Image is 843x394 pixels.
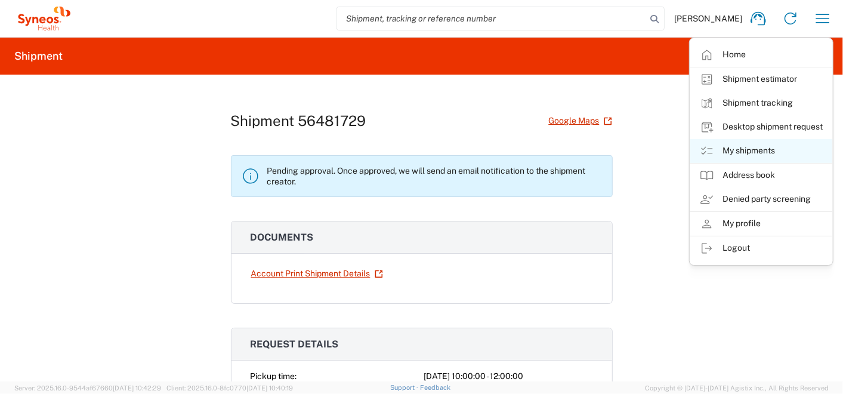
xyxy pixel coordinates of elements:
[690,212,832,236] a: My profile
[690,236,832,260] a: Logout
[251,232,314,243] span: Documents
[424,370,593,383] div: [DATE] 10:00:00 - 12:00:00
[14,49,63,63] h2: Shipment
[251,338,339,350] span: Request details
[251,371,297,381] span: Pickup time:
[166,384,293,392] span: Client: 2025.16.0-8fc0770
[690,43,832,67] a: Home
[548,110,613,131] a: Google Maps
[113,384,161,392] span: [DATE] 10:42:29
[246,384,293,392] span: [DATE] 10:40:19
[690,67,832,91] a: Shipment estimator
[690,139,832,163] a: My shipments
[690,187,832,211] a: Denied party screening
[674,13,742,24] span: [PERSON_NAME]
[337,7,646,30] input: Shipment, tracking or reference number
[390,384,420,391] a: Support
[420,384,450,391] a: Feedback
[251,263,384,284] a: Account Print Shipment Details
[690,164,832,187] a: Address book
[690,115,832,139] a: Desktop shipment request
[231,112,366,130] h1: Shipment 56481729
[645,383,829,393] span: Copyright © [DATE]-[DATE] Agistix Inc., All Rights Reserved
[690,91,832,115] a: Shipment tracking
[267,165,603,187] p: Pending approval. Once approved, we will send an email notification to the shipment creator.
[14,384,161,392] span: Server: 2025.16.0-9544af67660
